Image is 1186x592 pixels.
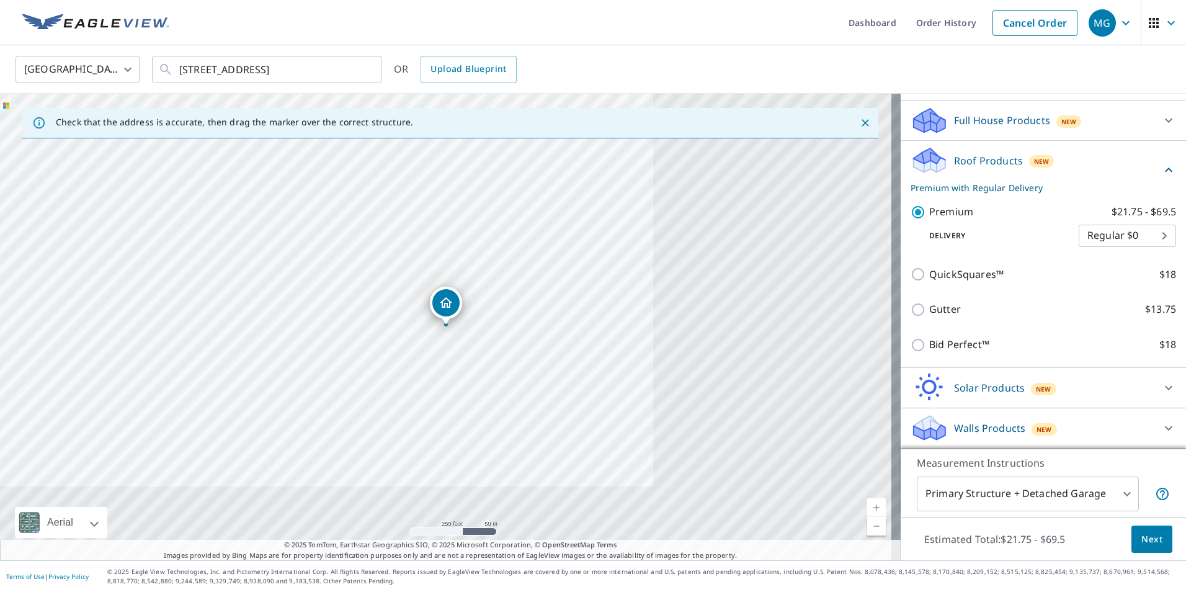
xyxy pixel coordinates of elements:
[954,380,1025,395] p: Solar Products
[911,413,1176,443] div: Walls ProductsNew
[22,14,169,32] img: EV Logo
[992,10,1077,36] a: Cancel Order
[1155,487,1170,501] span: Your report will include the primary structure and a detached garage if one exists.
[911,373,1176,403] div: Solar ProductsNew
[914,526,1076,553] p: Estimated Total: $21.75 - $69.5
[542,540,594,549] a: OpenStreetMap
[929,337,989,352] p: Bid Perfect™
[1141,532,1162,547] span: Next
[15,507,107,538] div: Aerial
[1037,424,1052,434] span: New
[1145,302,1176,317] p: $13.75
[911,181,1161,194] p: Premium with Regular Delivery
[421,56,516,83] a: Upload Blueprint
[107,567,1180,586] p: © 2025 Eagle View Technologies, Inc. and Pictometry International Corp. All Rights Reserved. Repo...
[917,477,1139,511] div: Primary Structure + Detached Garage
[857,115,873,131] button: Close
[430,287,462,325] div: Dropped pin, building 1, Residential property, 395 E 750 S Salem, UT 84653
[1079,218,1176,253] div: Regular $0
[911,105,1176,135] div: Full House ProductsNew
[16,52,140,87] div: [GEOGRAPHIC_DATA]
[1159,337,1176,352] p: $18
[6,573,89,580] p: |
[929,267,1004,282] p: QuickSquares™
[1061,117,1077,127] span: New
[394,56,517,83] div: OR
[597,540,617,549] a: Terms
[954,113,1050,128] p: Full House Products
[284,540,617,550] span: © 2025 TomTom, Earthstar Geographics SIO, © 2025 Microsoft Corporation, ©
[1034,156,1050,166] span: New
[179,52,356,87] input: Search by address or latitude-longitude
[56,117,413,128] p: Check that the address is accurate, then drag the marker over the correct structure.
[1159,267,1176,282] p: $18
[1036,384,1051,394] span: New
[911,146,1176,194] div: Roof ProductsNewPremium with Regular Delivery
[1089,9,1116,37] div: MG
[6,572,45,581] a: Terms of Use
[1131,526,1172,554] button: Next
[954,153,1023,168] p: Roof Products
[929,302,961,317] p: Gutter
[48,572,89,581] a: Privacy Policy
[867,517,886,536] a: Current Level 17, Zoom Out
[917,455,1170,470] p: Measurement Instructions
[911,230,1079,241] p: Delivery
[929,204,973,220] p: Premium
[43,507,77,538] div: Aerial
[430,61,506,77] span: Upload Blueprint
[867,498,886,517] a: Current Level 17, Zoom In
[954,421,1025,436] p: Walls Products
[1112,204,1176,220] p: $21.75 - $69.5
